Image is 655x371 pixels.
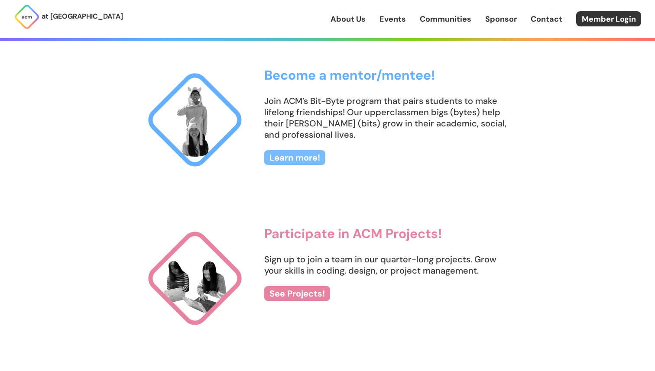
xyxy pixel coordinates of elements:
p: Join ACM’s Bit-Byte program that pairs students to make lifelong friendships! Our upperclassmen b... [264,95,512,140]
a: Sponsor [485,13,517,25]
a: Learn more! [264,150,325,165]
h3: Become a mentor/mentee! [264,68,512,82]
a: Contact [531,13,562,25]
a: at [GEOGRAPHIC_DATA] [14,4,123,30]
a: Events [379,13,406,25]
a: Member Login [576,11,641,26]
a: About Us [331,13,366,25]
a: See Projects! [264,286,330,301]
a: Communities [420,13,471,25]
img: ACM Logo [14,4,40,30]
p: at [GEOGRAPHIC_DATA] [42,11,123,22]
h3: Participate in ACM Projects! [264,226,512,241]
p: Sign up to join a team in our quarter-long projects. Grow your skills in coding, design, or proje... [264,254,512,276]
